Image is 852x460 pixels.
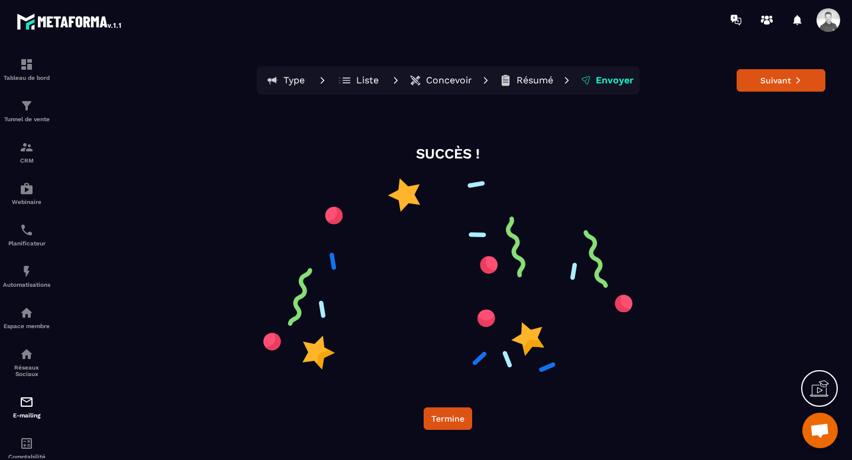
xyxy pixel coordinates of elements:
[3,173,50,214] a: automationsautomationsWebinaire
[596,74,634,86] p: Envoyer
[426,74,472,86] p: Concevoir
[3,199,50,205] p: Webinaire
[496,69,557,92] button: Résumé
[424,407,472,430] button: Termine
[577,69,637,92] button: Envoyer
[3,157,50,164] p: CRM
[333,69,386,92] button: Liste
[416,144,480,164] p: SUCCÈS !
[20,347,34,361] img: social-network
[20,436,34,451] img: accountant
[259,69,312,92] button: Type
[3,116,50,122] p: Tunnel de vente
[20,395,34,409] img: email
[20,99,34,113] img: formation
[3,453,50,460] p: Comptabilité
[3,281,50,288] p: Automatisations
[3,214,50,255] a: schedulerschedulerPlanificateur
[20,57,34,72] img: formation
[406,69,476,92] button: Concevoir
[3,338,50,386] a: social-networksocial-networkRéseaux Sociaux
[3,48,50,90] a: formationformationTableau de bord
[737,69,825,92] button: Suivant
[283,74,305,86] p: Type
[17,11,123,32] img: logo
[20,182,34,196] img: automations
[20,140,34,154] img: formation
[3,297,50,338] a: automationsautomationsEspace membre
[20,223,34,237] img: scheduler
[517,74,553,86] p: Résumé
[3,90,50,131] a: formationformationTunnel de vente
[20,306,34,320] img: automations
[3,131,50,173] a: formationformationCRM
[356,74,379,86] p: Liste
[3,240,50,247] p: Planificateur
[3,364,50,377] p: Réseaux Sociaux
[3,255,50,297] a: automationsautomationsAutomatisations
[3,412,50,419] p: E-mailing
[3,74,50,81] p: Tableau de bord
[3,323,50,329] p: Espace membre
[3,386,50,427] a: emailemailE-mailing
[802,413,838,448] a: Ouvrir le chat
[20,264,34,278] img: automations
